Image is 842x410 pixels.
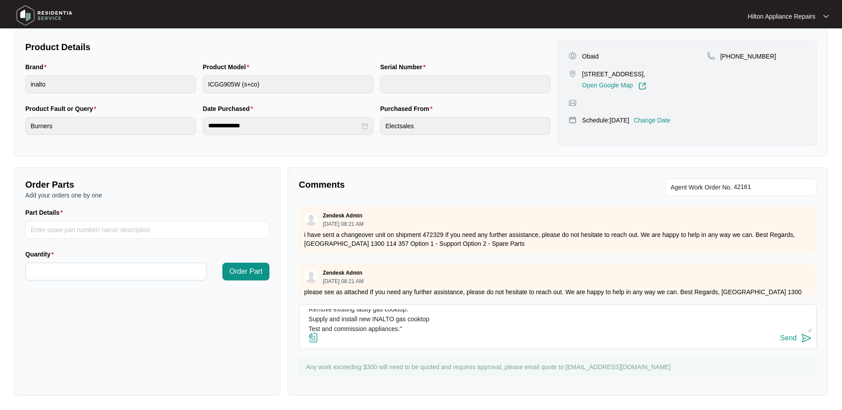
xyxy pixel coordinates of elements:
[203,63,253,71] label: Product Model
[25,63,50,71] label: Brand
[26,263,206,280] input: Quantity
[25,178,269,191] p: Order Parts
[25,191,269,200] p: Add your orders one by one
[222,263,270,280] button: Order Part
[304,213,318,226] img: user.svg
[323,269,362,276] p: Zendesk Admin
[569,99,577,107] img: map-pin
[380,104,436,113] label: Purchased From
[25,117,196,135] input: Product Fault or Query
[306,363,812,371] p: Any work exceeding $300 will need to be quoted and requires approval, please email quote to [EMAI...
[203,104,257,113] label: Date Purchased
[634,116,671,125] p: Change Date
[304,270,318,283] img: user.svg
[569,116,577,124] img: map-pin
[13,2,75,29] img: residentia service logo
[801,333,812,343] img: send-icon.svg
[780,332,812,344] button: Send
[229,266,263,277] span: Order Part
[25,104,100,113] label: Product Fault or Query
[304,309,812,332] textarea: Gas Tech notes: "Attended property for gas cooktop replacement. Remove existing faulty gas cookto...
[582,70,646,79] p: [STREET_ADDRESS],
[304,230,811,248] p: i have sent a changeover unit on shipment 472329 If you need any further assistance, please do no...
[720,52,776,61] p: [PHONE_NUMBER]
[780,334,797,342] div: Send
[208,121,360,130] input: Date Purchased
[823,14,829,19] img: dropdown arrow
[25,208,67,217] label: Part Details
[582,116,629,125] p: Schedule: [DATE]
[380,63,429,71] label: Serial Number
[747,12,815,21] p: Hilton Appliance Repairs
[671,182,732,193] span: Agent Work Order No.
[25,250,57,259] label: Quantity
[707,52,715,60] img: map-pin
[308,332,319,343] img: file-attachment-doc.svg
[203,75,373,93] input: Product Model
[380,117,551,135] input: Purchased From
[569,52,577,60] img: user-pin
[304,288,811,305] p: please see as attached If you need any further assistance, please do not hesitate to reach out. W...
[299,178,551,191] p: Comments
[323,221,364,227] p: [DATE] 08:21 AM
[582,52,598,61] p: Obaid
[323,279,364,284] p: [DATE] 08:21 AM
[638,82,646,90] img: Link-External
[25,221,269,239] input: Part Details
[582,82,646,90] a: Open Google Map
[569,70,577,78] img: map-pin
[25,41,550,53] p: Product Details
[323,212,362,219] p: Zendesk Admin
[734,182,811,193] input: Add Agent Work Order No.
[380,75,551,93] input: Serial Number
[25,75,196,93] input: Brand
